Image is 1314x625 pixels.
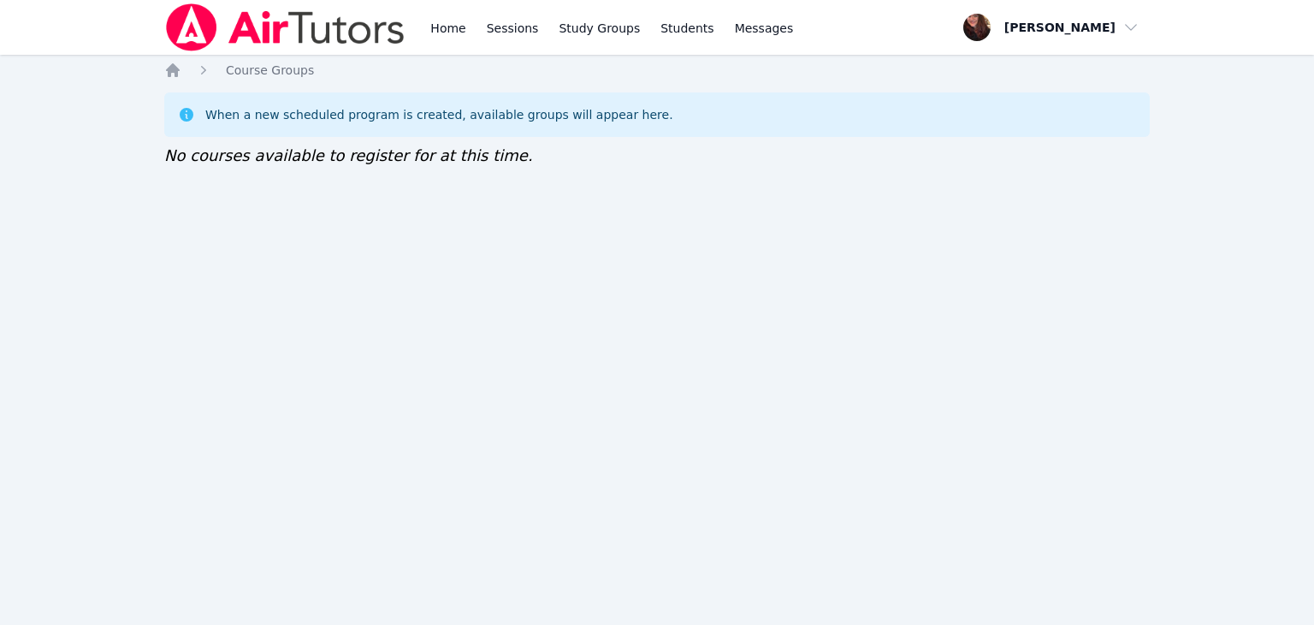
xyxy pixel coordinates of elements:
[226,62,314,79] a: Course Groups
[164,146,533,164] span: No courses available to register for at this time.
[735,20,794,37] span: Messages
[164,3,406,51] img: Air Tutors
[226,63,314,77] span: Course Groups
[164,62,1150,79] nav: Breadcrumb
[205,106,673,123] div: When a new scheduled program is created, available groups will appear here.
